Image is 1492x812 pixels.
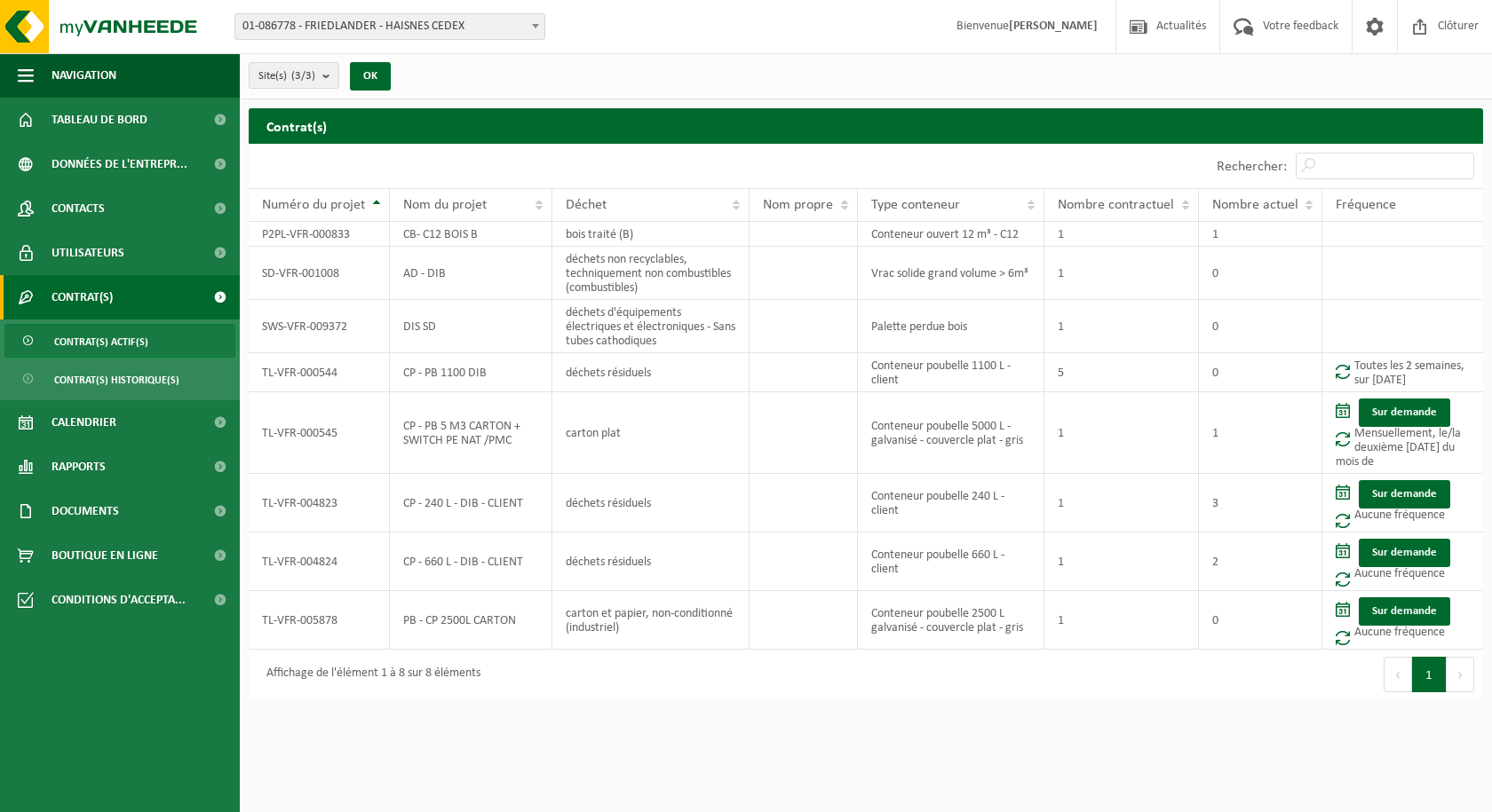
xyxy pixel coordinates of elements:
td: P2PL-VFR-000833 [249,222,390,247]
td: Vrac solide grand volume > 6m³ [858,247,1044,300]
button: Next [1447,657,1474,692]
h2: Contrat(s) [249,108,1483,143]
td: CB- C12 BOIS B [390,222,552,247]
td: PB - CP 2500L CARTON [390,591,552,650]
td: 1 [1044,591,1199,650]
span: 01-086778 - FRIEDLANDER - HAISNES CEDEX [234,13,545,40]
span: Conditions d'accepta... [52,578,186,622]
td: Mensuellement, le/la deuxième [DATE] du mois de [1322,392,1483,474]
span: Fréquence [1336,198,1396,212]
span: Déchet [566,198,607,212]
span: Site(s) [258,63,315,90]
td: déchets résiduels [552,532,750,591]
button: Previous [1384,657,1412,692]
span: Nom propre [763,198,833,212]
td: CP - 240 L - DIB - CLIENT [390,474,552,532]
td: 0 [1199,591,1322,650]
td: Conteneur poubelle 240 L - client [858,474,1044,532]
div: Affichage de l'élément 1 à 8 sur 8 éléments [258,658,480,690]
td: 1 [1044,392,1199,474]
td: 1 [1044,532,1199,591]
a: Sur demande [1359,539,1450,567]
td: Aucune fréquence [1322,532,1483,591]
span: Tableau de bord [52,98,147,142]
td: 1 [1199,392,1322,474]
td: 1 [1044,300,1199,353]
strong: [PERSON_NAME] [1009,20,1098,33]
td: carton plat [552,392,750,474]
td: déchets non recyclables, techniquement non combustibles (combustibles) [552,247,750,300]
td: 3 [1199,474,1322,532]
td: 0 [1199,353,1322,392]
td: 1 [1199,222,1322,247]
span: 01-086778 - FRIEDLANDER - HAISNES CEDEX [235,14,544,39]
span: Contrat(s) [52,275,113,319]
span: Nom du projet [403,198,487,212]
td: déchets d'équipements électriques et électroniques - Sans tubes cathodiques [552,300,750,353]
td: TL-VFR-000544 [249,353,390,392]
span: Numéro du projet [262,198,365,212]
a: Contrat(s) actif(s) [4,324,235,358]
td: Conteneur poubelle 1100 L - client [858,353,1044,392]
span: Utilisateurs [52,231,124,275]
button: Site(s)(3/3) [249,62,339,89]
td: Palette perdue bois [858,300,1044,353]
a: Sur demande [1359,480,1450,508]
td: SD-VFR-001008 [249,247,390,300]
td: Aucune fréquence [1322,591,1483,650]
button: 1 [1412,657,1447,692]
button: OK [350,62,391,91]
td: 1 [1044,247,1199,300]
span: Contacts [52,186,105,231]
td: 1 [1044,474,1199,532]
label: Rechercher: [1217,160,1287,174]
td: Conteneur poubelle 2500 L galvanisé - couvercle plat - gris [858,591,1044,650]
td: AD - DIB [390,247,552,300]
span: Documents [52,489,119,533]
td: 2 [1199,532,1322,591]
span: Nombre contractuel [1058,198,1174,212]
a: Sur demande [1359,597,1450,626]
td: 5 [1044,353,1199,392]
td: 0 [1199,300,1322,353]
span: Rapports [52,445,106,489]
count: (3/3) [291,70,315,82]
td: TL-VFR-004823 [249,474,390,532]
span: Nombre actuel [1212,198,1298,212]
span: Contrat(s) historique(s) [54,363,179,397]
td: carton et papier, non-conditionné (industriel) [552,591,750,650]
span: Calendrier [52,400,116,445]
td: bois traité (B) [552,222,750,247]
td: Conteneur ouvert 12 m³ - C12 [858,222,1044,247]
td: CP - PB 5 M3 CARTON + SWITCH PE NAT /PMC [390,392,552,474]
span: Données de l'entrepr... [52,142,187,186]
td: déchets résiduels [552,474,750,532]
td: TL-VFR-004824 [249,532,390,591]
td: 0 [1199,247,1322,300]
a: Contrat(s) historique(s) [4,362,235,396]
td: 1 [1044,222,1199,247]
td: CP - 660 L - DIB - CLIENT [390,532,552,591]
td: SWS-VFR-009372 [249,300,390,353]
td: Conteneur poubelle 660 L - client [858,532,1044,591]
td: Aucune fréquence [1322,474,1483,532]
td: DIS SD [390,300,552,353]
a: Sur demande [1359,398,1450,427]
span: Type conteneur [871,198,960,212]
td: Toutes les 2 semaines, sur [DATE] [1322,353,1483,392]
td: TL-VFR-005878 [249,591,390,650]
td: CP - PB 1100 DIB [390,353,552,392]
td: TL-VFR-000545 [249,392,390,474]
span: Navigation [52,53,116,98]
td: déchets résiduels [552,353,750,392]
td: Conteneur poubelle 5000 L - galvanisé - couvercle plat - gris [858,392,1044,474]
span: Contrat(s) actif(s) [54,325,148,359]
span: Boutique en ligne [52,533,158,578]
